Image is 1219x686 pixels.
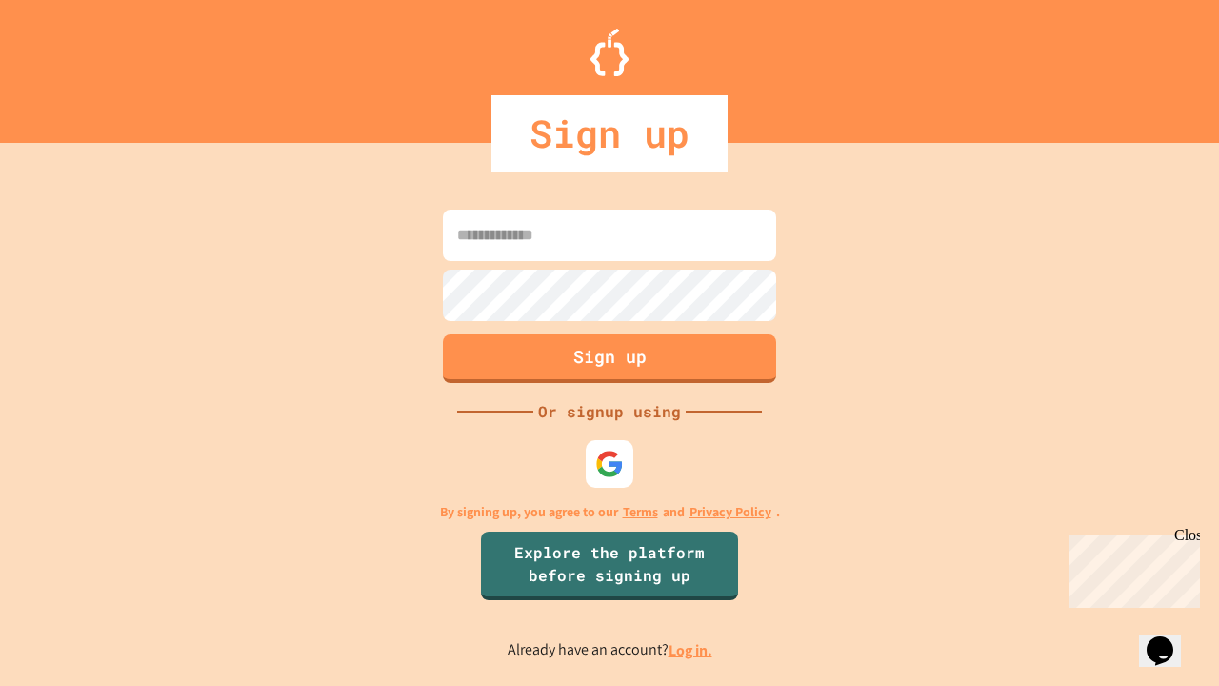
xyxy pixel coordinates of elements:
[669,640,712,660] a: Log in.
[590,29,629,76] img: Logo.svg
[440,502,780,522] p: By signing up, you agree to our and .
[1061,527,1200,608] iframe: chat widget
[481,532,738,600] a: Explore the platform before signing up
[533,400,686,423] div: Or signup using
[689,502,771,522] a: Privacy Policy
[1139,610,1200,667] iframe: chat widget
[443,334,776,383] button: Sign up
[491,95,728,171] div: Sign up
[595,450,624,478] img: google-icon.svg
[508,638,712,662] p: Already have an account?
[623,502,658,522] a: Terms
[8,8,131,121] div: Chat with us now!Close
